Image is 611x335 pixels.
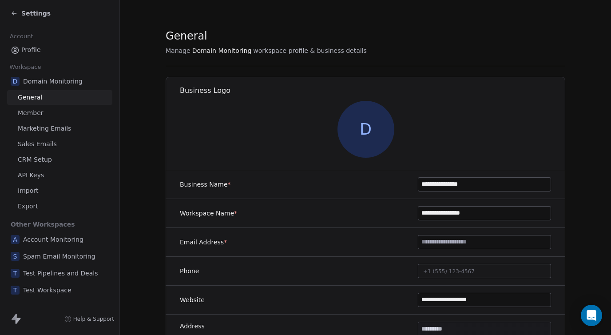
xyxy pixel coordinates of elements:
[11,286,20,295] span: T
[7,137,112,152] a: Sales Emails
[18,140,57,149] span: Sales Emails
[166,29,207,43] span: General
[18,108,44,118] span: Member
[7,168,112,183] a: API Keys
[23,286,71,295] span: Test Workspace
[7,152,112,167] a: CRM Setup
[11,269,20,278] span: T
[253,46,367,55] span: workspace profile & business details
[180,267,199,275] label: Phone
[11,77,20,86] span: D
[7,183,112,198] a: Import
[180,180,231,189] label: Business Name
[21,9,51,18] span: Settings
[7,43,112,57] a: Profile
[337,101,394,158] span: D
[581,305,602,326] div: Open Intercom Messenger
[7,106,112,120] a: Member
[23,252,95,261] span: Spam Email Monitoring
[23,77,83,86] span: Domain Monitoring
[180,238,227,247] label: Email Address
[180,209,237,218] label: Workspace Name
[21,45,41,55] span: Profile
[418,264,551,278] button: +1 (555) 123-4567
[7,199,112,214] a: Export
[180,295,205,304] label: Website
[23,269,98,278] span: Test Pipelines and Deals
[166,46,190,55] span: Manage
[6,30,37,43] span: Account
[423,268,475,275] span: +1 (555) 123-4567
[73,315,114,323] span: Help & Support
[64,315,114,323] a: Help & Support
[11,252,20,261] span: S
[18,202,38,211] span: Export
[18,93,42,102] span: General
[7,217,79,231] span: Other Workspaces
[18,124,71,133] span: Marketing Emails
[180,86,566,96] h1: Business Logo
[18,171,44,180] span: API Keys
[6,60,45,74] span: Workspace
[18,186,38,195] span: Import
[18,155,52,164] span: CRM Setup
[23,235,83,244] span: Account Monitoring
[7,121,112,136] a: Marketing Emails
[192,46,252,55] span: Domain Monitoring
[11,9,51,18] a: Settings
[180,322,205,331] label: Address
[7,90,112,105] a: General
[11,235,20,244] span: A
